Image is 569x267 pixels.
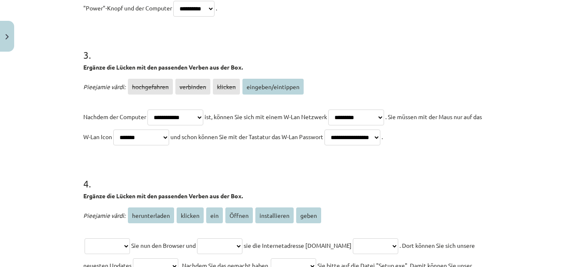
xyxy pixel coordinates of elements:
span: herunterladen [128,207,174,223]
span: sie die Internetadresse [DOMAIN_NAME] [244,242,352,249]
span: Nachdem der Computer [83,113,146,120]
span: Sie nun den Browser und [131,242,196,249]
strong: Ergänze die Lücken mit den passenden Verben aus der Box. [83,192,243,200]
span: geben [296,207,321,223]
h1: 3 . [83,35,486,60]
strong: Ergänze die Lücken mit den passenden Verben aus der Box. [83,63,243,71]
span: klicken [177,207,204,223]
span: ist, können Sie sich mit einem W-Lan Netzwerk [205,113,327,120]
span: klicken [213,79,240,95]
span: und schon können Sie mit der Tastatur das W-Lan Passwort [170,133,323,140]
span: . [216,4,217,12]
span: verbinden [175,79,210,95]
img: icon-close-lesson-0947bae3869378f0d4975bcd49f059093ad1ed9edebbc8119c70593378902aed.svg [5,34,9,40]
span: eingeben/eintippen [242,79,304,95]
h1: 4 . [83,163,486,189]
span: Öffnen [225,207,253,223]
span: installieren [255,207,294,223]
span: . [382,133,383,140]
span: hochgefahren [128,79,173,95]
span: Pieejamie vārdi: [83,83,125,90]
span: Pieejamie vārdi: [83,212,125,219]
span: ein [206,207,223,223]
